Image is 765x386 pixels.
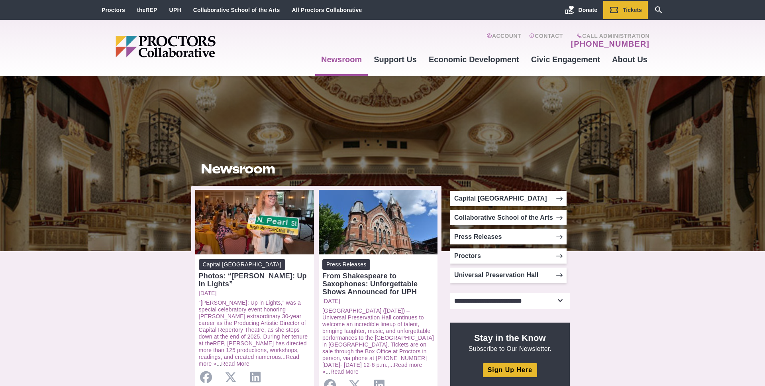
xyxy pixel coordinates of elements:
a: Read More [330,368,359,375]
a: Proctors [450,248,567,264]
span: Donate [579,7,597,13]
p: ... [322,307,434,375]
a: Account [486,33,521,49]
a: “[PERSON_NAME]: Up in Lights,” was a special celebratory event honoring [PERSON_NAME] extraordina... [199,299,308,360]
a: theREP [137,7,157,13]
a: Read more » [322,362,422,375]
a: Donate [559,1,603,19]
div: Photos: “[PERSON_NAME]: Up in Lights” [199,272,310,288]
select: Select category [450,293,570,309]
img: Proctors logo [116,36,277,57]
a: Collaborative School of the Arts [450,210,567,225]
span: Press Releases [322,259,370,270]
a: Universal Preservation Hall [450,268,567,283]
a: Search [648,1,669,19]
span: Tickets [623,7,642,13]
a: Civic Engagement [525,49,606,70]
a: UPH [169,7,181,13]
a: Collaborative School of the Arts [193,7,280,13]
p: Subscribe to Our Newsletter. [460,332,560,353]
a: Proctors [102,7,125,13]
a: Press Releases [450,229,567,244]
a: Read more » [199,354,300,367]
strong: Stay in the Know [474,333,546,343]
a: [PHONE_NUMBER] [571,39,649,49]
span: Capital [GEOGRAPHIC_DATA] [199,259,285,270]
a: Read More [221,360,249,367]
p: ... [199,299,310,367]
a: [GEOGRAPHIC_DATA] ([DATE]) – Universal Preservation Hall continues to welcome an incredible lineu... [322,307,434,368]
a: Contact [529,33,563,49]
a: [DATE] [199,290,310,297]
a: Sign Up Here [483,363,537,377]
a: Press Releases From Shakespeare to Saxophones: Unforgettable Shows Announced for UPH [322,259,434,296]
a: [DATE] [322,298,434,305]
a: Support Us [368,49,423,70]
a: Capital [GEOGRAPHIC_DATA] [450,191,567,206]
a: Economic Development [423,49,525,70]
span: Call Administration [569,33,649,39]
a: Newsroom [315,49,368,70]
div: From Shakespeare to Saxophones: Unforgettable Shows Announced for UPH [322,272,434,296]
a: Capital [GEOGRAPHIC_DATA] Photos: “[PERSON_NAME]: Up in Lights” [199,259,310,288]
a: Tickets [603,1,648,19]
a: All Proctors Collaborative [292,7,362,13]
a: About Us [606,49,653,70]
h1: Newsroom [201,161,432,176]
